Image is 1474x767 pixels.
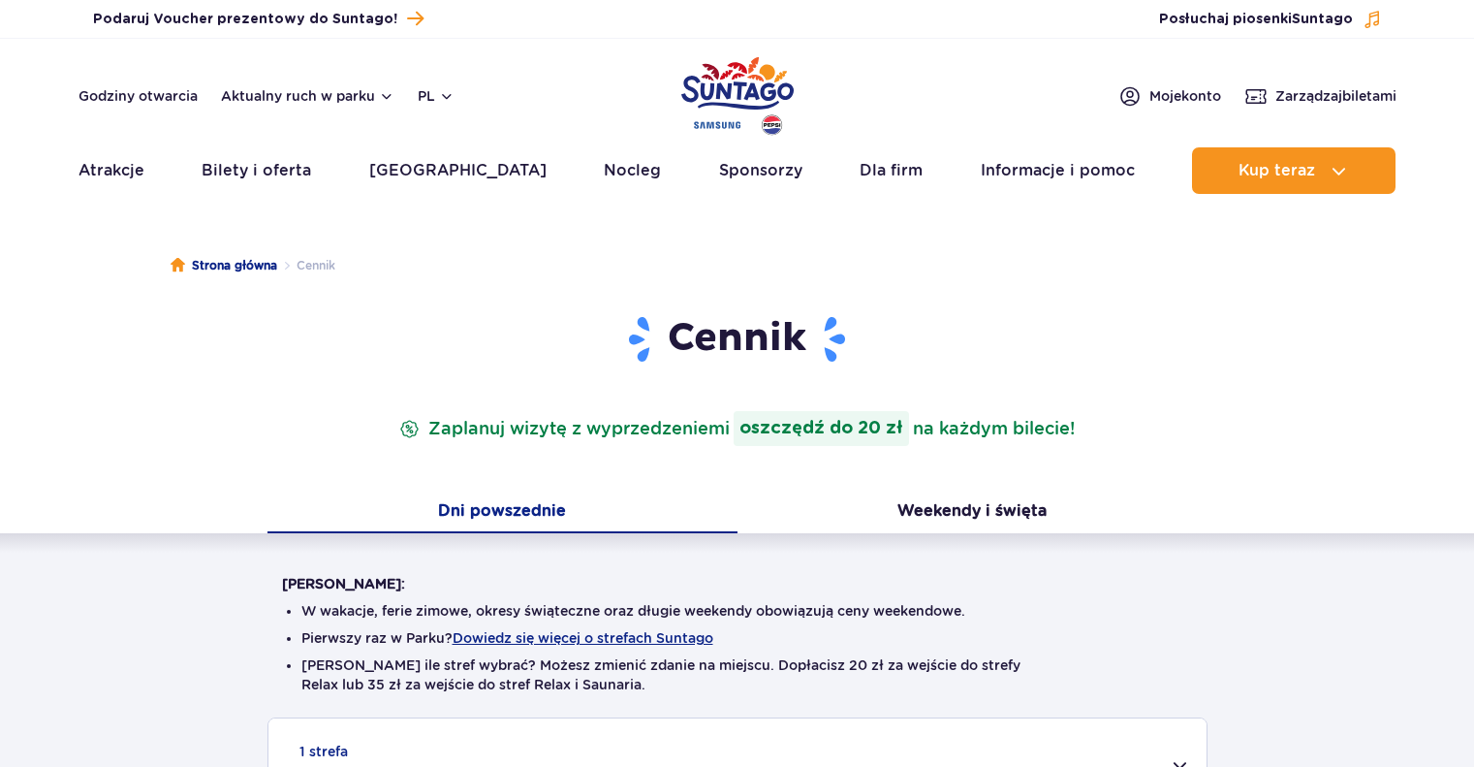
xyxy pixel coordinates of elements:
a: Sponsorzy [719,147,802,194]
span: Posłuchaj piosenki [1159,10,1353,29]
small: 1 strefa [299,742,348,761]
button: Dowiedz się więcej o strefach Suntago [453,630,713,646]
li: Cennik [277,256,335,275]
a: Zarządzajbiletami [1244,84,1396,108]
a: Godziny otwarcia [78,86,198,106]
a: Strona główna [171,256,277,275]
strong: oszczędź do 20 zł [734,411,909,446]
span: Kup teraz [1239,162,1315,179]
strong: [PERSON_NAME]: [282,576,405,591]
a: Podaruj Voucher prezentowy do Suntago! [93,6,423,32]
a: Informacje i pomoc [981,147,1135,194]
button: Posłuchaj piosenkiSuntago [1159,10,1382,29]
a: Dla firm [860,147,923,194]
a: Nocleg [604,147,661,194]
li: W wakacje, ferie zimowe, okresy świąteczne oraz długie weekendy obowiązują ceny weekendowe. [301,601,1174,621]
span: Suntago [1292,13,1353,26]
a: [GEOGRAPHIC_DATA] [369,147,547,194]
button: Kup teraz [1192,147,1396,194]
p: Zaplanuj wizytę z wyprzedzeniem na każdym bilecie! [395,411,1079,446]
a: Park of Poland [681,48,794,138]
li: Pierwszy raz w Parku? [301,628,1174,648]
span: Podaruj Voucher prezentowy do Suntago! [93,10,397,29]
button: Dni powszednie [267,493,737,533]
a: Atrakcje [78,147,144,194]
a: Mojekonto [1118,84,1221,108]
button: Aktualny ruch w parku [221,88,394,104]
li: [PERSON_NAME] ile stref wybrać? Możesz zmienić zdanie na miejscu. Dopłacisz 20 zł za wejście do s... [301,655,1174,694]
button: pl [418,86,455,106]
a: Bilety i oferta [202,147,311,194]
span: Zarządzaj biletami [1275,86,1396,106]
button: Weekendy i święta [737,493,1207,533]
h1: Cennik [282,314,1193,365]
span: Moje konto [1149,86,1221,106]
